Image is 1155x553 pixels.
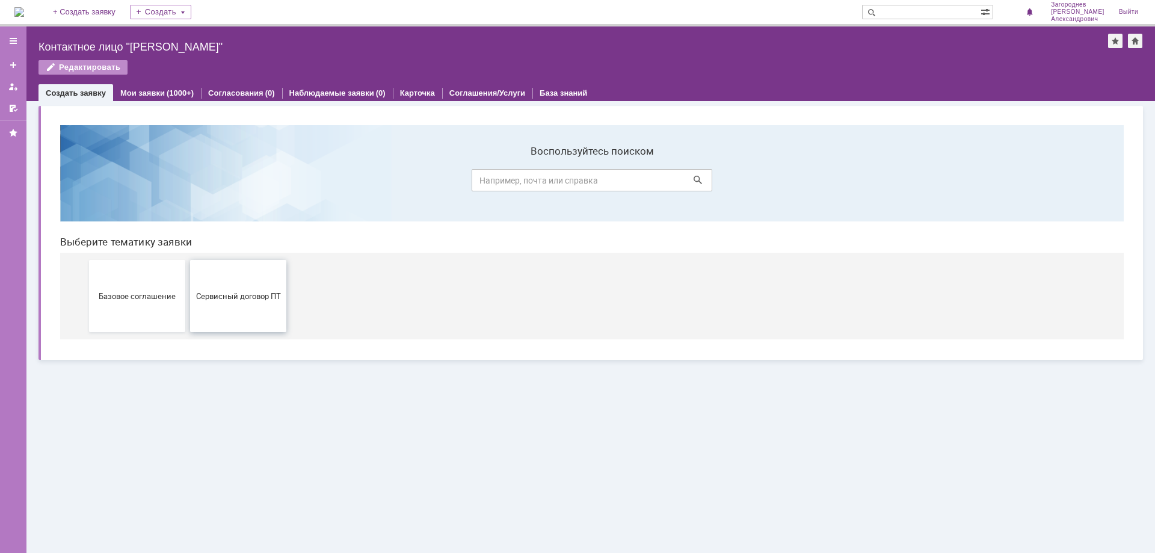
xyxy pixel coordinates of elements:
[42,176,131,185] span: Базовое соглашение
[46,88,106,97] a: Создать заявку
[38,41,1108,53] div: Контактное лицо "[PERSON_NAME]"
[14,7,24,17] img: logo
[1051,16,1104,23] span: Александрович
[4,77,23,96] a: Мои заявки
[540,88,587,97] a: База знаний
[4,99,23,118] a: Мои согласования
[421,29,662,42] label: Воспользуйтесь поиском
[10,120,1073,132] header: Выберите тематику заявки
[1051,8,1104,16] span: [PERSON_NAME]
[400,88,435,97] a: Карточка
[376,88,386,97] div: (0)
[143,176,232,185] span: Сервисный договор ПТ
[1051,1,1104,8] span: Загороднев
[1108,34,1123,48] div: Добавить в избранное
[140,144,236,217] button: Сервисный договор ПТ
[421,54,662,76] input: Например, почта или справка
[130,5,191,19] div: Создать
[289,88,374,97] a: Наблюдаемые заявки
[120,88,165,97] a: Мои заявки
[1128,34,1142,48] div: Сделать домашней страницей
[208,88,263,97] a: Согласования
[981,5,993,17] span: Расширенный поиск
[4,55,23,75] a: Создать заявку
[449,88,525,97] a: Соглашения/Услуги
[14,7,24,17] a: Перейти на домашнюю страницу
[167,88,194,97] div: (1000+)
[38,144,135,217] button: Базовое соглашение
[265,88,275,97] div: (0)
